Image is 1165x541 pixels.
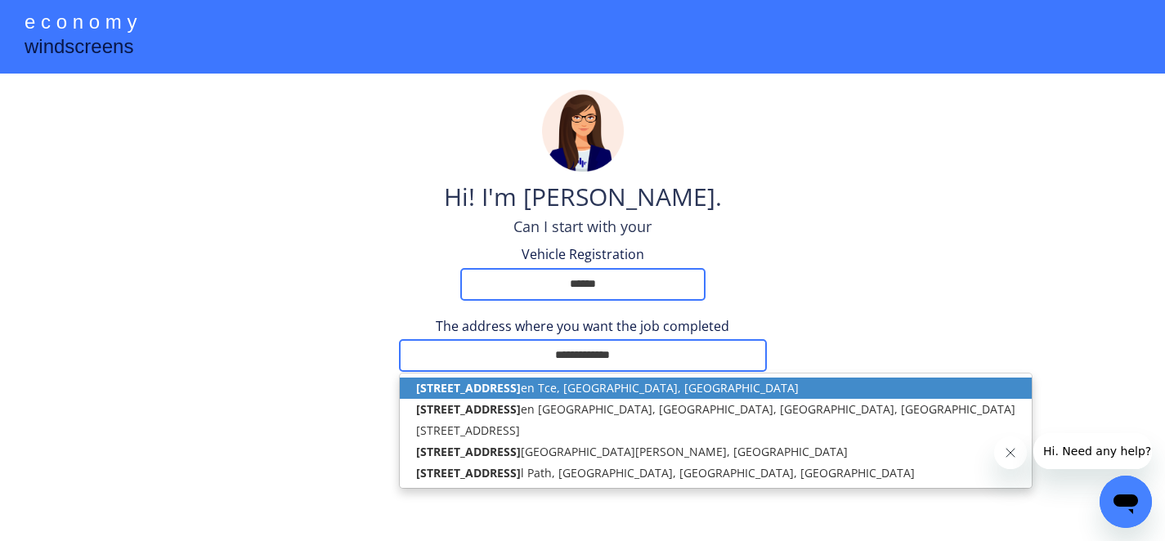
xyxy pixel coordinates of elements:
div: e c o n o m y [25,8,137,39]
iframe: Message from company [1033,433,1152,469]
div: Can I start with your [513,217,652,237]
div: The address where you want the job completed [399,317,767,335]
strong: [STREET_ADDRESS] [416,444,521,459]
div: windscreens [25,33,133,65]
strong: [STREET_ADDRESS] [416,465,521,481]
p: l Path, [GEOGRAPHIC_DATA], [GEOGRAPHIC_DATA], [GEOGRAPHIC_DATA] [400,463,1032,484]
img: madeline.png [542,90,624,172]
strong: [STREET_ADDRESS] [416,380,521,396]
div: Vehicle Registration [501,245,665,263]
div: Hi! I'm [PERSON_NAME]. [444,180,722,217]
p: [STREET_ADDRESS] [400,420,1032,441]
strong: [STREET_ADDRESS] [416,401,521,417]
p: en [GEOGRAPHIC_DATA], [GEOGRAPHIC_DATA], [GEOGRAPHIC_DATA], [GEOGRAPHIC_DATA] [400,399,1032,420]
p: [GEOGRAPHIC_DATA][PERSON_NAME], [GEOGRAPHIC_DATA] [400,441,1032,463]
p: en Tce, [GEOGRAPHIC_DATA], [GEOGRAPHIC_DATA] [400,378,1032,399]
iframe: Button to launch messaging window [1100,476,1152,528]
iframe: Close message [994,436,1027,469]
